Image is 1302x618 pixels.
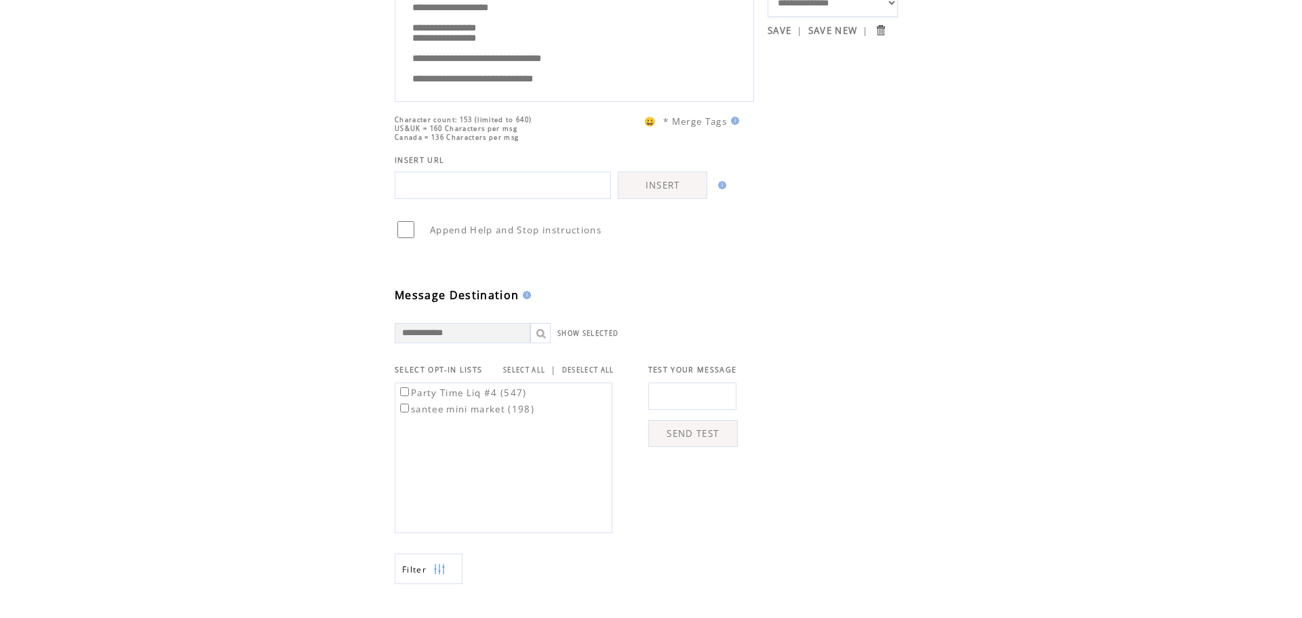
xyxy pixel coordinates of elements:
[714,181,726,189] img: help.gif
[395,155,444,165] span: INSERT URL
[397,387,527,399] label: Party Time Liq #4 (547)
[797,24,802,37] span: |
[395,288,519,303] span: Message Destination
[395,554,462,584] a: Filter
[557,329,618,338] a: SHOW SELECTED
[727,117,739,125] img: help.gif
[874,24,887,37] input: Submit
[400,404,409,412] input: santee mini market (198)
[648,365,737,374] span: TEST YOUR MESSAGE
[618,172,707,199] a: INSERT
[402,564,427,575] span: Show filters
[663,115,727,128] span: * Merge Tags
[648,420,738,447] a: SEND TEST
[433,554,446,585] img: filters.png
[395,124,517,133] span: US&UK = 160 Characters per msg
[519,291,531,299] img: help.gif
[503,366,545,374] a: SELECT ALL
[768,24,791,37] a: SAVE
[395,133,519,142] span: Canada = 136 Characters per msg
[397,403,534,415] label: santee mini market (198)
[395,365,482,374] span: SELECT OPT-IN LISTS
[808,24,858,37] a: SAVE NEW
[400,387,409,396] input: Party Time Liq #4 (547)
[430,224,601,236] span: Append Help and Stop instructions
[562,366,614,374] a: DESELECT ALL
[863,24,868,37] span: |
[395,115,532,124] span: Character count: 153 (limited to 640)
[644,115,656,128] span: 😀
[551,364,556,376] span: |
